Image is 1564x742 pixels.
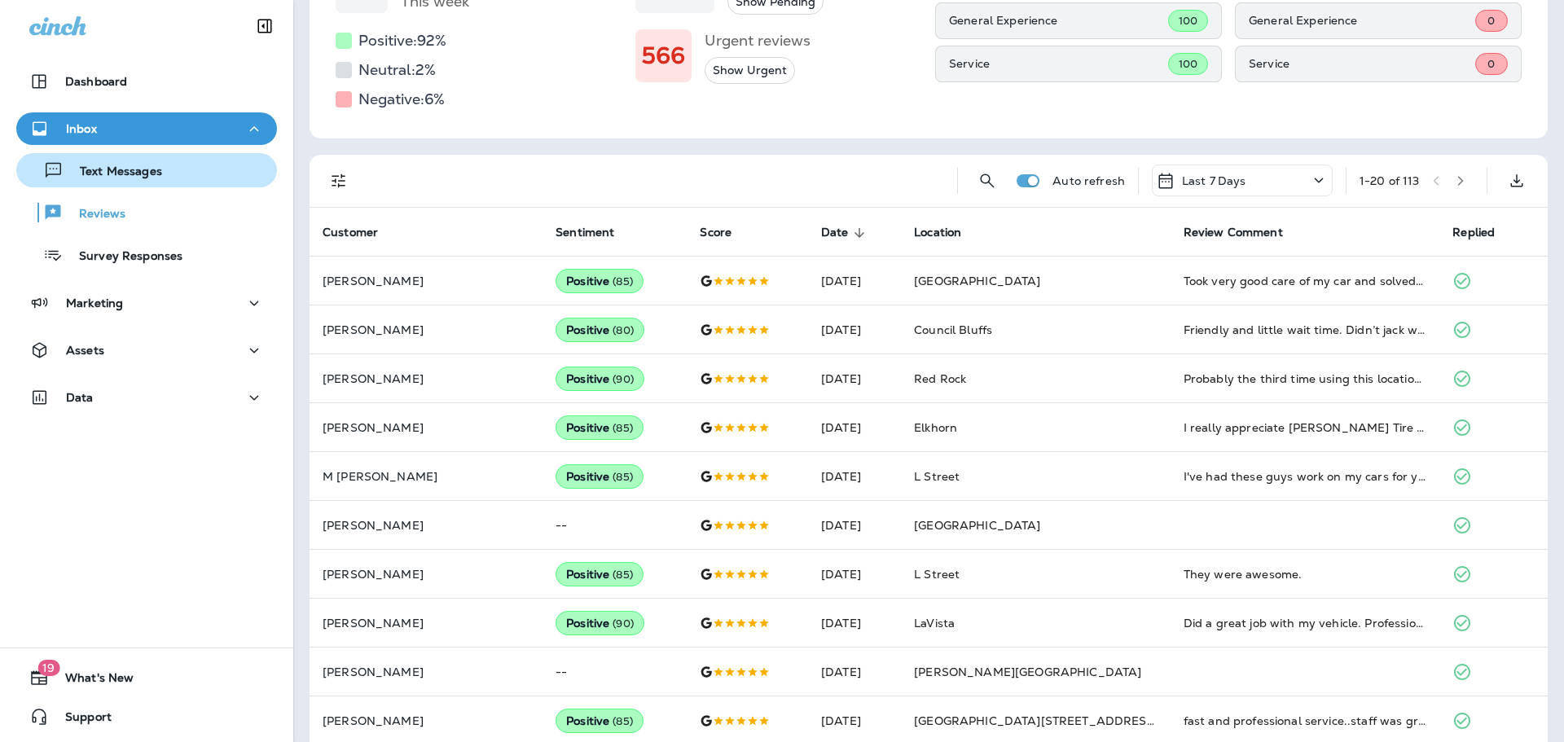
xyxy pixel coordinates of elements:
[323,226,399,240] span: Customer
[808,599,901,648] td: [DATE]
[914,518,1040,533] span: [GEOGRAPHIC_DATA]
[613,470,633,484] span: ( 85 )
[16,381,277,414] button: Data
[914,371,966,386] span: Red Rock
[1360,174,1420,187] div: 1 - 20 of 113
[808,403,901,452] td: [DATE]
[66,391,94,404] p: Data
[808,452,901,501] td: [DATE]
[323,665,529,678] p: [PERSON_NAME]
[1052,174,1125,187] p: Auto refresh
[914,713,1158,728] span: [GEOGRAPHIC_DATA][STREET_ADDRESS]
[16,287,277,319] button: Marketing
[543,501,687,550] td: --
[556,269,644,293] div: Positive
[16,65,277,98] button: Dashboard
[971,165,1004,197] button: Search Reviews
[49,710,112,730] span: Support
[949,14,1168,27] p: General Experience
[1184,273,1427,289] div: Took very good care of my car and solved my issue
[323,470,529,483] p: M [PERSON_NAME]
[1249,14,1475,27] p: General Experience
[1500,165,1533,197] button: Export as CSV
[914,323,992,337] span: Council Bluffs
[323,274,529,288] p: [PERSON_NAME]
[323,421,529,434] p: [PERSON_NAME]
[808,501,901,550] td: [DATE]
[1184,615,1427,631] div: Did a great job with my vehicle. Professional Staff and good listeners. I will continue to make J...
[705,28,811,54] h5: Urgent reviews
[613,421,633,435] span: ( 85 )
[1184,419,1427,436] div: I really appreciate Jensen Tire getting my son‘s truck in so quickly and completing his tire repa...
[1452,226,1516,240] span: Replied
[1182,174,1246,187] p: Last 7 Days
[16,195,277,230] button: Reviews
[556,226,614,239] span: Sentiment
[556,367,644,391] div: Positive
[66,122,97,135] p: Inbox
[323,617,529,630] p: [PERSON_NAME]
[914,420,957,435] span: Elkhorn
[821,226,849,239] span: Date
[16,334,277,367] button: Assets
[358,57,436,83] h5: Neutral: 2 %
[556,415,644,440] div: Positive
[16,153,277,187] button: Text Messages
[1249,57,1475,70] p: Service
[700,226,753,240] span: Score
[323,519,529,532] p: [PERSON_NAME]
[613,714,633,728] span: ( 85 )
[556,562,644,586] div: Positive
[64,165,162,180] p: Text Messages
[914,469,960,484] span: L Street
[556,464,644,489] div: Positive
[556,318,644,342] div: Positive
[323,165,355,197] button: Filters
[613,372,634,386] span: ( 90 )
[914,567,960,582] span: L Street
[1184,371,1427,387] div: Probably the third time using this location for a tire fix or replacement. They’re always so frie...
[65,75,127,88] p: Dashboard
[808,257,901,305] td: [DATE]
[16,238,277,272] button: Survey Responses
[1184,566,1427,582] div: They were awesome.
[323,372,529,385] p: [PERSON_NAME]
[323,568,529,581] p: [PERSON_NAME]
[16,661,277,694] button: 19What's New
[1184,713,1427,729] div: fast and professional service..staff was great and really cared about me and the job they did for...
[1179,14,1197,28] span: 100
[556,709,644,733] div: Positive
[613,323,634,337] span: ( 80 )
[1184,322,1427,338] div: Friendly and little wait time. Didn’t jack with my seat and it stayed clean.
[556,226,635,240] span: Sentiment
[914,274,1040,288] span: [GEOGRAPHIC_DATA]
[613,617,634,630] span: ( 90 )
[37,660,59,676] span: 19
[66,344,104,357] p: Assets
[642,42,685,69] h1: 566
[914,616,955,630] span: LaVista
[914,226,982,240] span: Location
[358,28,446,54] h5: Positive: 92 %
[914,665,1141,679] span: [PERSON_NAME][GEOGRAPHIC_DATA]
[1184,226,1304,240] span: Review Comment
[556,611,644,635] div: Positive
[613,274,633,288] span: ( 85 )
[323,714,529,727] p: [PERSON_NAME]
[543,648,687,696] td: --
[808,305,901,354] td: [DATE]
[1452,226,1495,239] span: Replied
[821,226,870,240] span: Date
[949,57,1168,70] p: Service
[66,296,123,310] p: Marketing
[16,112,277,145] button: Inbox
[808,550,901,599] td: [DATE]
[1184,226,1283,239] span: Review Comment
[1179,57,1197,71] span: 100
[808,354,901,403] td: [DATE]
[323,226,378,239] span: Customer
[16,700,277,733] button: Support
[700,226,731,239] span: Score
[49,671,134,691] span: What's New
[1487,57,1495,71] span: 0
